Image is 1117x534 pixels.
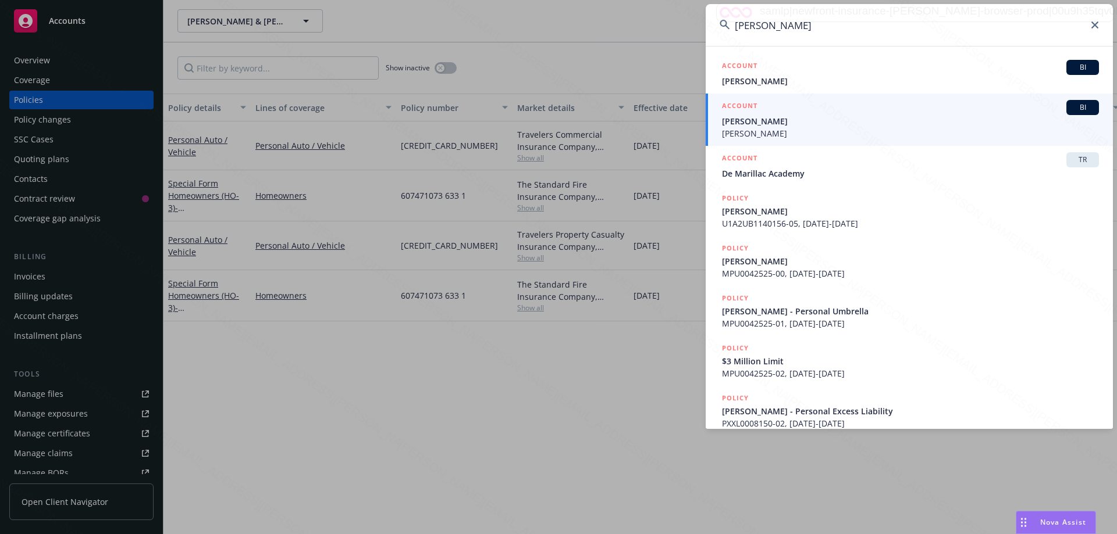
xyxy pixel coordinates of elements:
[706,4,1113,46] input: Search...
[722,60,757,74] h5: ACCOUNT
[722,205,1099,217] span: [PERSON_NAME]
[1071,155,1094,165] span: TR
[706,336,1113,386] a: POLICY$3 Million LimitMPU0042525-02, [DATE]-[DATE]
[1040,517,1086,527] span: Nova Assist
[722,305,1099,317] span: [PERSON_NAME] - Personal Umbrella
[706,386,1113,436] a: POLICY[PERSON_NAME] - Personal Excess LiabilityPXXL0008150-02, [DATE]-[DATE]
[1071,102,1094,113] span: BI
[1016,511,1031,533] div: Drag to move
[706,94,1113,146] a: ACCOUNTBI[PERSON_NAME][PERSON_NAME]
[1071,62,1094,73] span: BI
[722,127,1099,139] span: [PERSON_NAME]
[1016,511,1096,534] button: Nova Assist
[722,367,1099,379] span: MPU0042525-02, [DATE]-[DATE]
[722,100,757,114] h5: ACCOUNT
[722,75,1099,87] span: [PERSON_NAME]
[706,186,1113,236] a: POLICY[PERSON_NAME]U1A2UB1140156-05, [DATE]-[DATE]
[722,152,757,166] h5: ACCOUNT
[722,342,749,354] h5: POLICY
[722,405,1099,417] span: [PERSON_NAME] - Personal Excess Liability
[706,146,1113,186] a: ACCOUNTTRDe Marillac Academy
[722,355,1099,367] span: $3 Million Limit
[706,286,1113,336] a: POLICY[PERSON_NAME] - Personal UmbrellaMPU0042525-01, [DATE]-[DATE]
[722,242,749,254] h5: POLICY
[722,255,1099,267] span: [PERSON_NAME]
[722,292,749,304] h5: POLICY
[706,53,1113,94] a: ACCOUNTBI[PERSON_NAME]
[722,115,1099,127] span: [PERSON_NAME]
[722,317,1099,329] span: MPU0042525-01, [DATE]-[DATE]
[722,417,1099,429] span: PXXL0008150-02, [DATE]-[DATE]
[722,167,1099,180] span: De Marillac Academy
[706,236,1113,286] a: POLICY[PERSON_NAME]MPU0042525-00, [DATE]-[DATE]
[722,267,1099,279] span: MPU0042525-00, [DATE]-[DATE]
[722,192,749,204] h5: POLICY
[722,392,749,404] h5: POLICY
[722,217,1099,230] span: U1A2UB1140156-05, [DATE]-[DATE]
